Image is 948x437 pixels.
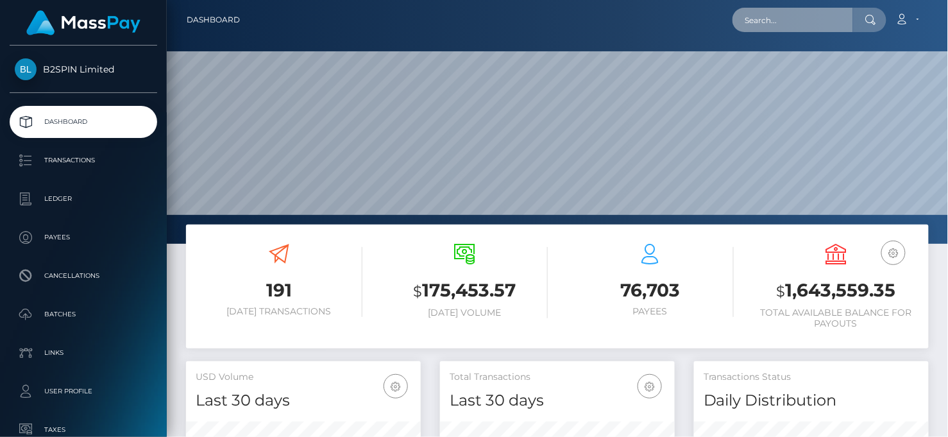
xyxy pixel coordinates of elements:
h4: Daily Distribution [704,390,919,412]
h6: Payees [567,306,734,317]
p: Transactions [15,151,152,170]
a: Ledger [10,183,157,215]
img: B2SPIN Limited [15,58,37,80]
a: Cancellations [10,260,157,292]
h6: Total Available Balance for Payouts [753,307,920,329]
h3: 1,643,559.35 [753,278,920,304]
img: MassPay Logo [26,10,140,35]
p: Links [15,343,152,363]
h4: Last 30 days [196,390,411,412]
h6: [DATE] Volume [382,307,548,318]
a: Dashboard [187,6,240,33]
a: Payees [10,221,157,253]
h3: 76,703 [567,278,734,303]
h4: Last 30 days [450,390,665,412]
h3: 191 [196,278,362,303]
p: Dashboard [15,112,152,132]
a: Batches [10,298,157,330]
small: $ [776,282,785,300]
h5: Transactions Status [704,371,919,384]
p: Batches [15,305,152,324]
p: Payees [15,228,152,247]
h6: [DATE] Transactions [196,306,362,317]
h5: USD Volume [196,371,411,384]
input: Search... [732,8,853,32]
a: User Profile [10,375,157,407]
h3: 175,453.57 [382,278,548,304]
p: Ledger [15,189,152,209]
small: $ [413,282,422,300]
span: B2SPIN Limited [10,64,157,75]
p: User Profile [15,382,152,401]
a: Transactions [10,144,157,176]
h5: Total Transactions [450,371,665,384]
a: Links [10,337,157,369]
a: Dashboard [10,106,157,138]
p: Cancellations [15,266,152,286]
